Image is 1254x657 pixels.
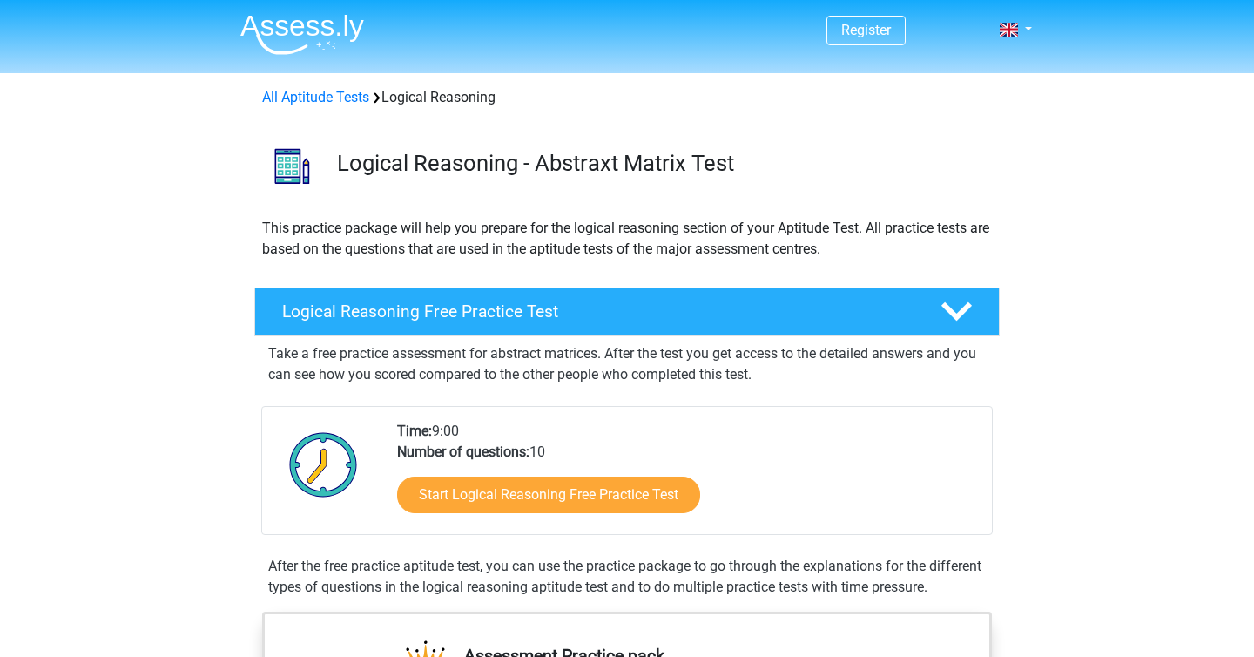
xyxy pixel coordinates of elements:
[384,421,991,534] div: 9:00 10
[397,477,700,513] a: Start Logical Reasoning Free Practice Test
[240,14,364,55] img: Assessly
[255,129,329,203] img: logical reasoning
[397,423,432,439] b: Time:
[280,421,367,508] img: Clock
[247,288,1007,336] a: Logical Reasoning Free Practice Test
[397,444,529,460] b: Number of questions:
[255,87,999,108] div: Logical Reasoning
[262,89,369,105] a: All Aptitude Tests
[262,218,992,260] p: This practice package will help you prepare for the logical reasoning section of your Aptitude Te...
[841,22,891,38] a: Register
[337,150,986,177] h3: Logical Reasoning - Abstraxt Matrix Test
[282,301,913,322] h4: Logical Reasoning Free Practice Test
[261,556,993,598] div: After the free practice aptitude test, you can use the practice package to go through the explana...
[268,343,986,385] p: Take a free practice assessment for abstract matrices. After the test you get access to the detai...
